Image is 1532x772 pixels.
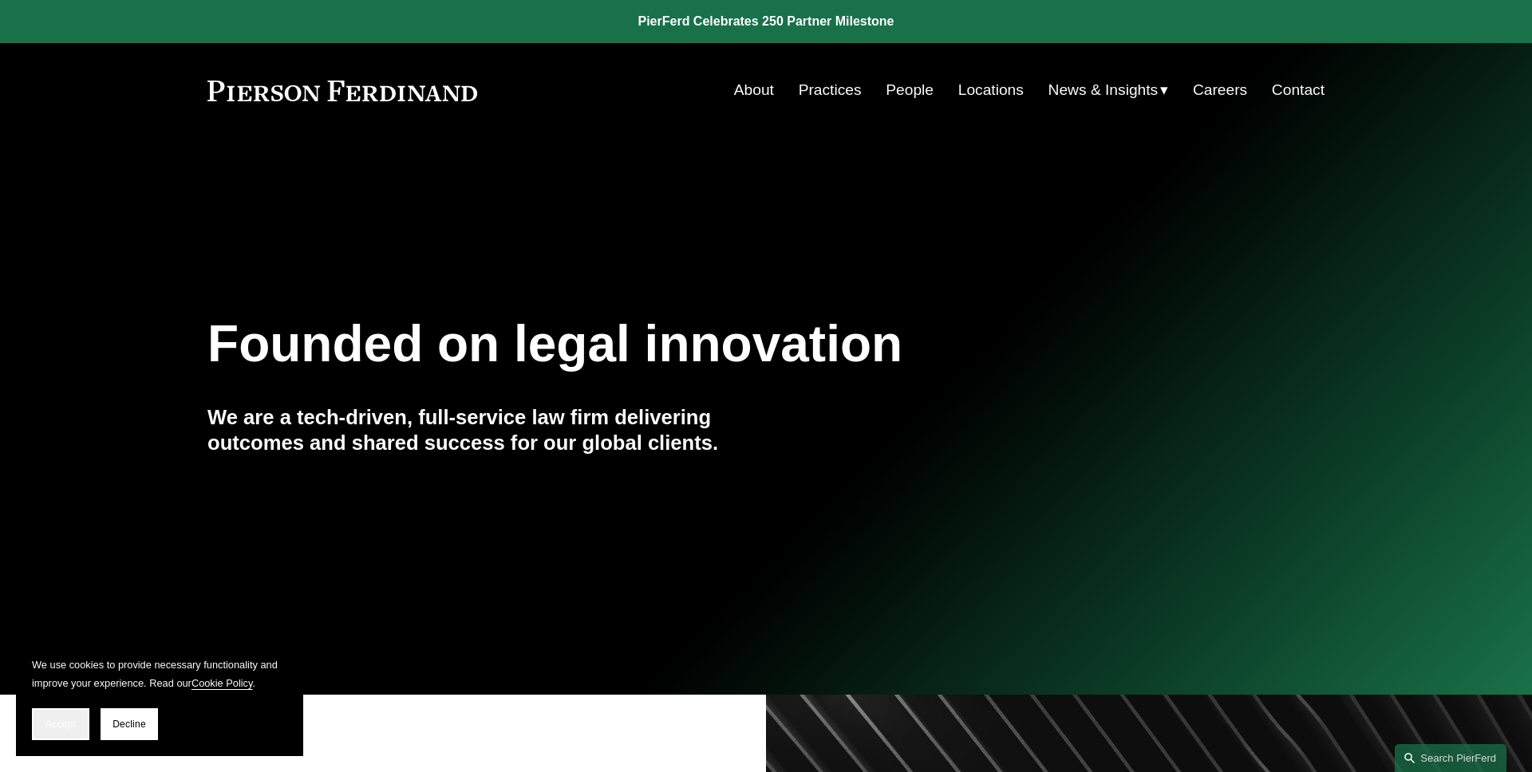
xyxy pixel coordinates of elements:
a: About [734,75,774,105]
a: Search this site [1395,744,1506,772]
a: Practices [799,75,862,105]
span: News & Insights [1048,77,1159,104]
section: Cookie banner [16,640,303,756]
h1: Founded on legal innovation [207,315,1139,373]
button: Decline [101,708,158,740]
span: Decline [113,719,146,730]
a: Locations [958,75,1024,105]
a: People [886,75,934,105]
a: Cookie Policy [191,677,253,689]
a: folder dropdown [1048,75,1169,105]
span: Accept [45,719,76,730]
a: Contact [1272,75,1325,105]
button: Accept [32,708,89,740]
h4: We are a tech-driven, full-service law firm delivering outcomes and shared success for our global... [207,404,766,456]
a: Careers [1193,75,1247,105]
p: We use cookies to provide necessary functionality and improve your experience. Read our . [32,656,287,692]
